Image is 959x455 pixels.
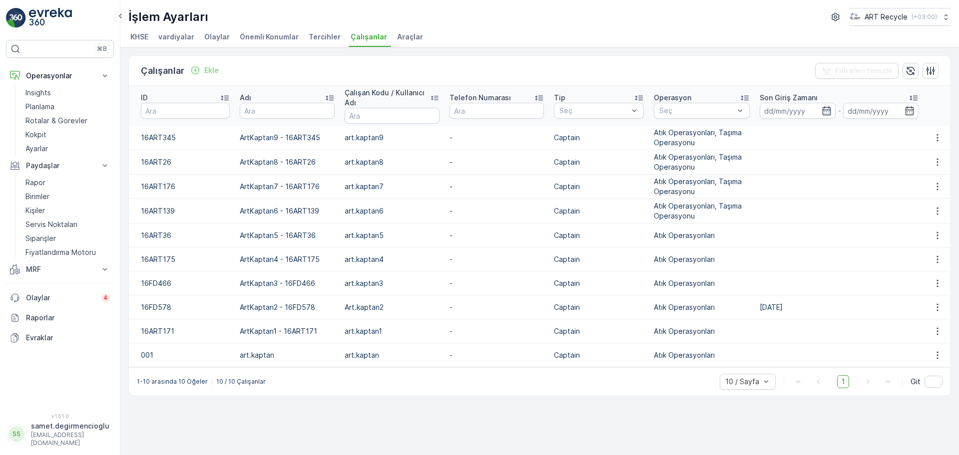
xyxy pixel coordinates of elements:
[6,413,114,419] span: v 1.51.0
[659,106,734,116] p: Seç
[654,254,715,264] p: Atık Operasyonları
[345,302,440,312] p: Art.kaptan2
[6,156,114,176] button: Paydaşlar
[654,201,750,221] p: Atık Operasyonları, Taşıma Operasyonu
[445,175,549,199] td: -
[554,254,644,264] p: Captain
[445,224,549,247] td: -
[654,350,715,360] p: Atık Operasyonları
[6,259,114,279] button: MRF
[25,178,45,188] p: Rapor
[654,302,715,312] p: Atık Operasyonları
[654,278,715,288] p: Atık Operasyonları
[815,63,899,79] button: Filtreleri temizle
[141,350,230,360] p: 001
[911,377,921,387] span: Git
[25,88,51,98] p: Insights
[654,326,715,336] p: Atık Operasyonları
[31,431,109,447] p: [EMAIL_ADDRESS][DOMAIN_NAME]
[445,295,549,319] td: -
[21,128,114,142] a: Kokpit
[25,206,45,216] p: Kişiler
[843,103,919,119] input: dd/mm/yyyy
[137,378,208,386] p: 1-10 arasında 10 Öğeler
[186,64,223,76] button: Ekle
[21,190,114,204] a: Birimler
[25,233,56,243] p: Siparişler
[240,93,251,103] p: Adı
[25,247,96,257] p: Fiyatlandırma Motoru
[345,133,440,143] p: art.kaptan9
[29,8,72,28] img: logo_light-DOdMpM7g.png
[26,313,110,323] p: Raporlar
[141,254,230,264] p: 16ART175
[21,142,114,156] a: Ayarlar
[345,326,440,336] p: art.kaptan1
[240,278,335,288] p: ArtKaptan3 - 16FD466
[240,133,335,143] p: ArtKaptan9 - 16ART345
[351,32,387,42] span: Çalışanlar
[755,295,924,319] td: [DATE]
[141,133,230,143] p: 16ART345
[345,254,440,264] p: art.kaptan4
[240,182,335,192] p: ArtKaptan7 - 16ART176
[397,32,423,42] span: Araçlar
[21,176,114,190] a: Rapor
[21,204,114,218] a: Kişiler
[912,13,937,21] p: ( +03:00 )
[25,130,46,140] p: Kokpit
[128,9,208,25] p: İşlem Ayarları
[838,105,841,117] p: -
[141,206,230,216] p: 16ART139
[21,245,114,259] a: Fiyatlandırma Motoru
[240,230,335,240] p: ArtKaptan5 - 16ART36
[240,254,335,264] p: ArtKaptan4 - 16ART175
[345,206,440,216] p: art.kaptan6
[25,144,48,154] p: Ayarlar
[554,157,644,167] p: Captain
[240,326,335,336] p: ArtKaptan1 - 16ART171
[6,8,26,28] img: logo
[141,230,230,240] p: 16ART36
[554,206,644,216] p: Captain
[8,426,24,442] div: SS
[554,326,644,336] p: Captain
[554,93,565,103] p: Tip
[450,103,544,119] input: Ara
[345,230,440,240] p: art.kaptan5
[240,206,335,216] p: ArtKaptan6 - 16ART139
[837,375,849,388] span: 1
[554,182,644,192] p: Captain
[240,103,335,119] input: Ara
[445,150,549,175] td: -
[554,230,644,240] p: Captain
[240,302,335,312] p: ArtKaptan2 - 16FD578
[445,199,549,224] td: -
[654,177,750,197] p: Atık Operasyonları, Taşıma Operasyonu
[450,93,511,103] p: Telefon Numarası
[141,64,184,78] p: Çalışanlar
[204,65,219,75] p: Ekle
[554,302,644,312] p: Captain
[141,326,230,336] p: 16ART171
[240,32,299,42] span: Önemli Konumlar
[345,350,440,360] p: art.kaptan
[26,293,95,303] p: Olaylar
[850,11,861,22] img: image_23.png
[559,106,628,116] p: Seç
[850,8,951,26] button: ART Recycle(+03:00)
[309,32,341,42] span: Tercihler
[26,161,94,171] p: Paydaşlar
[26,333,110,343] p: Evraklar
[25,116,87,126] p: Rotalar & Görevler
[25,192,49,202] p: Birimler
[345,157,440,167] p: art.kaptan8
[216,378,266,386] p: 10 / 10 Çalışanlar
[6,308,114,328] a: Raporlar
[445,126,549,150] td: -
[141,103,230,119] input: Ara
[654,93,691,103] p: Operasyon
[345,88,431,108] p: Çalışan Kodu / Kullanıcı Adı
[345,182,440,192] p: art.kaptan7
[240,157,335,167] p: ArtKaptan8 - 16ART26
